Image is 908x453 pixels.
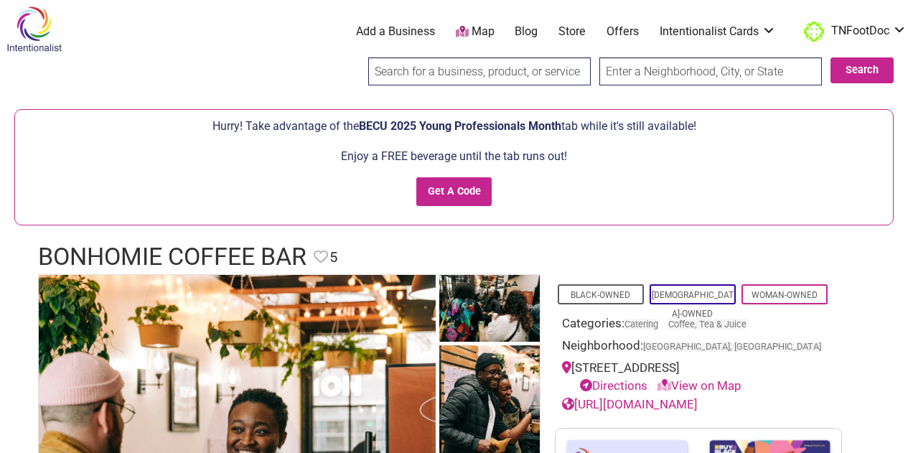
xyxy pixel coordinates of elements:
[580,378,647,393] a: Directions
[22,117,886,136] p: Hurry! Take advantage of the tab while it's still available!
[562,314,835,337] div: Categories:
[515,24,538,39] a: Blog
[22,147,886,166] p: Enjoy a FREE beverage until the tab runs out!
[657,378,741,393] a: View on Map
[599,57,822,85] input: Enter a Neighborhood, City, or State
[643,342,821,352] span: [GEOGRAPHIC_DATA], [GEOGRAPHIC_DATA]
[607,24,639,39] a: Offers
[416,177,492,207] input: Get A Code
[558,24,586,39] a: Store
[456,24,495,40] a: Map
[571,290,630,300] a: Black-Owned
[668,319,746,330] a: Coffee, Tea & Juice
[359,119,561,133] span: BECU 2025 Young Professionals Month
[562,359,835,396] div: [STREET_ADDRESS]
[652,290,734,319] a: [DEMOGRAPHIC_DATA]-Owned
[356,24,435,39] a: Add a Business
[38,240,306,274] h1: Bonhomie Coffee Bar
[797,19,907,45] a: TNFootDoc
[660,24,776,39] a: Intentionalist Cards
[562,337,835,359] div: Neighborhood:
[329,246,337,268] span: 5
[624,319,658,330] a: Catering
[368,57,591,85] input: Search for a business, product, or service
[314,250,328,264] i: Favorite
[830,57,894,83] button: Search
[562,397,698,411] a: [URL][DOMAIN_NAME]
[752,290,818,300] a: Woman-Owned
